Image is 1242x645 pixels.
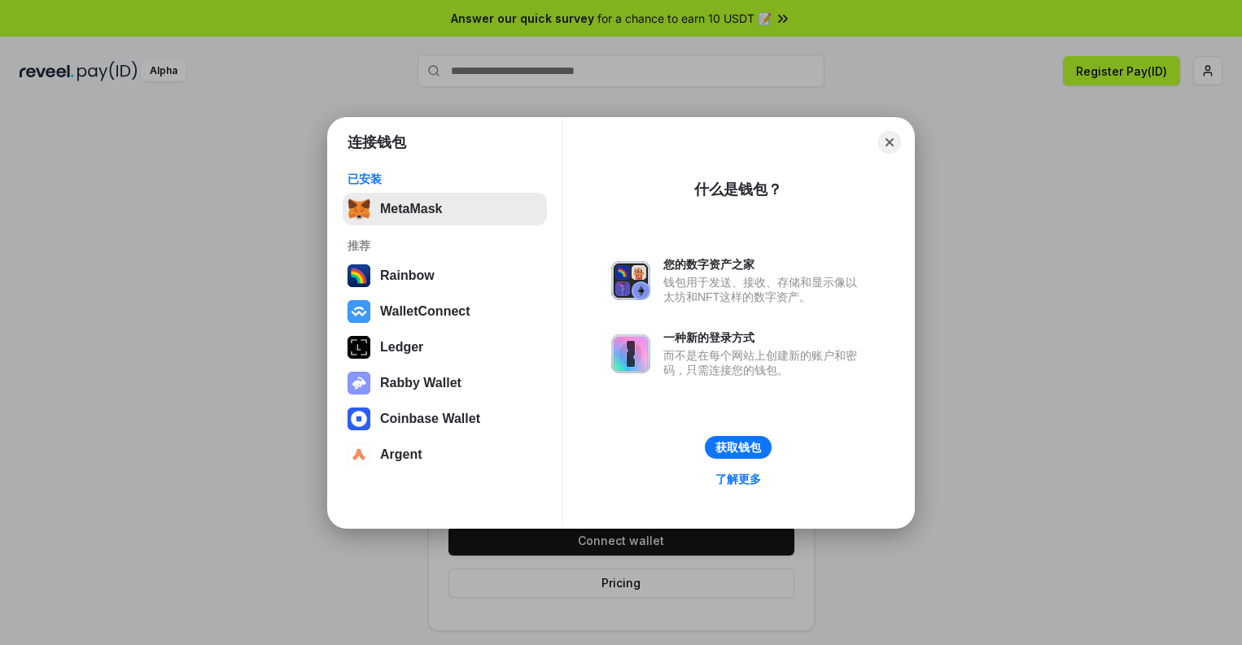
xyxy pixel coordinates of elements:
div: MetaMask [380,202,442,216]
img: svg+xml,%3Csvg%20width%3D%22120%22%20height%3D%22120%22%20viewBox%3D%220%200%20120%20120%22%20fil... [348,264,370,287]
div: 钱包用于发送、接收、存储和显示像以太坊和NFT这样的数字资产。 [663,275,865,304]
img: svg+xml,%3Csvg%20xmlns%3D%22http%3A%2F%2Fwww.w3.org%2F2000%2Fsvg%22%20width%3D%2228%22%20height%3... [348,336,370,359]
div: 一种新的登录方式 [663,330,865,345]
div: Rabby Wallet [380,376,461,390]
div: Argent [380,447,422,462]
button: Rainbow [343,259,547,292]
div: Rainbow [380,268,435,283]
img: svg+xml,%3Csvg%20xmlns%3D%22http%3A%2F%2Fwww.w3.org%2F2000%2Fsvg%22%20fill%3D%22none%22%20viewBox... [348,372,370,394]
button: 获取钱包 [705,436,772,459]
img: svg+xml,%3Csvg%20width%3D%2228%22%20height%3D%2228%22%20viewBox%3D%220%200%2028%2028%22%20fill%3D... [348,407,370,430]
img: svg+xml,%3Csvg%20xmlns%3D%22http%3A%2F%2Fwww.w3.org%2F2000%2Fsvg%22%20fill%3D%22none%22%20viewBox... [611,334,650,373]
div: 您的数字资产之家 [663,257,865,272]
button: Ledger [343,331,547,364]
button: Close [878,131,901,154]
div: Ledger [380,340,423,355]
div: Coinbase Wallet [380,412,480,426]
div: 了解更多 [715,472,761,486]
img: svg+xml,%3Csvg%20xmlns%3D%22http%3A%2F%2Fwww.w3.org%2F2000%2Fsvg%22%20fill%3D%22none%22%20viewBox... [611,261,650,300]
a: 了解更多 [706,468,771,490]
img: svg+xml,%3Csvg%20width%3D%2228%22%20height%3D%2228%22%20viewBox%3D%220%200%2028%2028%22%20fill%3D... [348,443,370,466]
button: WalletConnect [343,295,547,328]
img: svg+xml,%3Csvg%20fill%3D%22none%22%20height%3D%2233%22%20viewBox%3D%220%200%2035%2033%22%20width%... [348,198,370,220]
div: WalletConnect [380,304,470,319]
div: 推荐 [348,238,542,253]
button: Coinbase Wallet [343,403,547,435]
div: 获取钱包 [715,440,761,455]
img: svg+xml,%3Csvg%20width%3D%2228%22%20height%3D%2228%22%20viewBox%3D%220%200%2028%2028%22%20fill%3D... [348,300,370,323]
button: Argent [343,438,547,471]
h1: 连接钱包 [348,133,406,152]
button: MetaMask [343,193,547,225]
div: 什么是钱包？ [694,180,782,199]
div: 而不是在每个网站上创建新的账户和密码，只需连接您的钱包。 [663,348,865,377]
button: Rabby Wallet [343,367,547,399]
div: 已安装 [348,172,542,186]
